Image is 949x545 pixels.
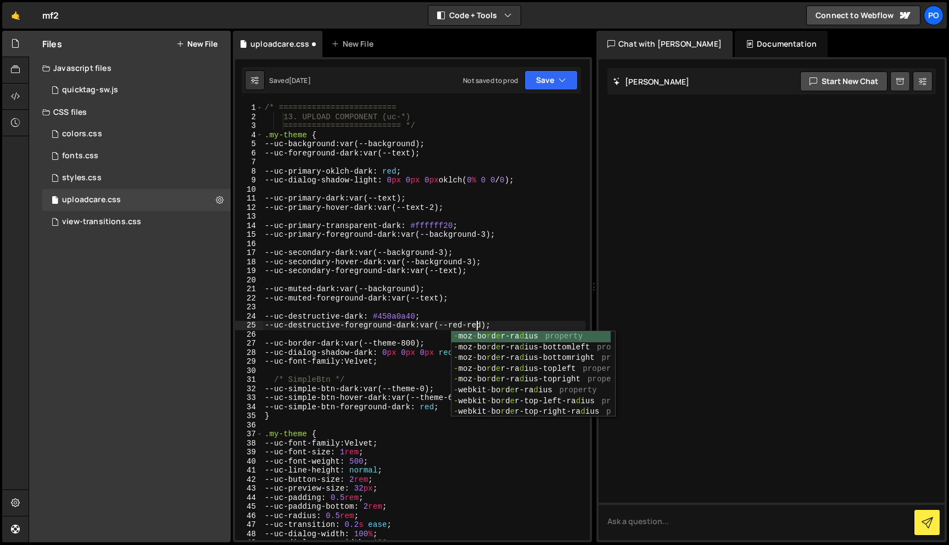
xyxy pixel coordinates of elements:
[235,230,263,240] div: 15
[269,76,311,85] div: Saved
[235,348,263,358] div: 28
[235,248,263,258] div: 17
[42,123,231,145] div: 16238/43751.css
[331,38,377,49] div: New File
[235,276,263,285] div: 20
[428,5,521,25] button: Code + Tools
[235,493,263,503] div: 44
[42,211,231,233] div: 16238/43749.css
[2,2,29,29] a: 🤙
[235,502,263,511] div: 45
[29,57,231,79] div: Javascript files
[235,475,263,485] div: 42
[235,140,263,149] div: 5
[235,330,263,340] div: 26
[235,321,263,330] div: 25
[42,189,231,211] div: 16238/43750.css
[235,103,263,113] div: 1
[235,366,263,376] div: 30
[235,285,263,294] div: 21
[250,38,309,49] div: uploadcare.css
[463,76,518,85] div: Not saved to prod
[235,448,263,457] div: 39
[235,167,263,176] div: 8
[62,173,102,183] div: styles.css
[42,79,231,101] div: 16238/44782.js
[235,520,263,530] div: 47
[289,76,311,85] div: [DATE]
[235,357,263,366] div: 29
[176,40,217,48] button: New File
[235,194,263,203] div: 11
[235,294,263,303] div: 22
[596,31,733,57] div: Chat with [PERSON_NAME]
[235,457,263,466] div: 40
[235,411,263,421] div: 35
[235,375,263,385] div: 31
[235,303,263,312] div: 23
[235,530,263,539] div: 48
[924,5,944,25] a: Po
[62,195,121,205] div: uploadcare.css
[235,466,263,475] div: 41
[235,221,263,231] div: 14
[735,31,828,57] div: Documentation
[235,266,263,276] div: 19
[613,76,689,87] h2: [PERSON_NAME]
[42,167,231,189] div: 16238/43748.css
[62,129,102,139] div: colors.css
[235,511,263,521] div: 46
[235,421,263,430] div: 36
[62,85,118,95] div: quicktag-sw.js
[62,217,141,227] div: view-transitions.css
[235,176,263,185] div: 9
[235,113,263,122] div: 2
[235,203,263,213] div: 12
[806,5,920,25] a: Connect to Webflow
[235,240,263,249] div: 16
[29,101,231,123] div: CSS files
[235,393,263,403] div: 33
[235,439,263,448] div: 38
[42,38,62,50] h2: Files
[235,212,263,221] div: 13
[235,385,263,394] div: 32
[524,70,578,90] button: Save
[42,145,231,167] div: 16238/43752.css
[42,9,59,22] div: mf2
[800,71,887,91] button: Start new chat
[235,158,263,167] div: 7
[235,149,263,158] div: 6
[235,484,263,493] div: 43
[235,131,263,140] div: 4
[235,121,263,131] div: 3
[235,258,263,267] div: 18
[235,403,263,412] div: 34
[235,185,263,194] div: 10
[235,339,263,348] div: 27
[62,151,98,161] div: fonts.css
[235,312,263,321] div: 24
[235,430,263,439] div: 37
